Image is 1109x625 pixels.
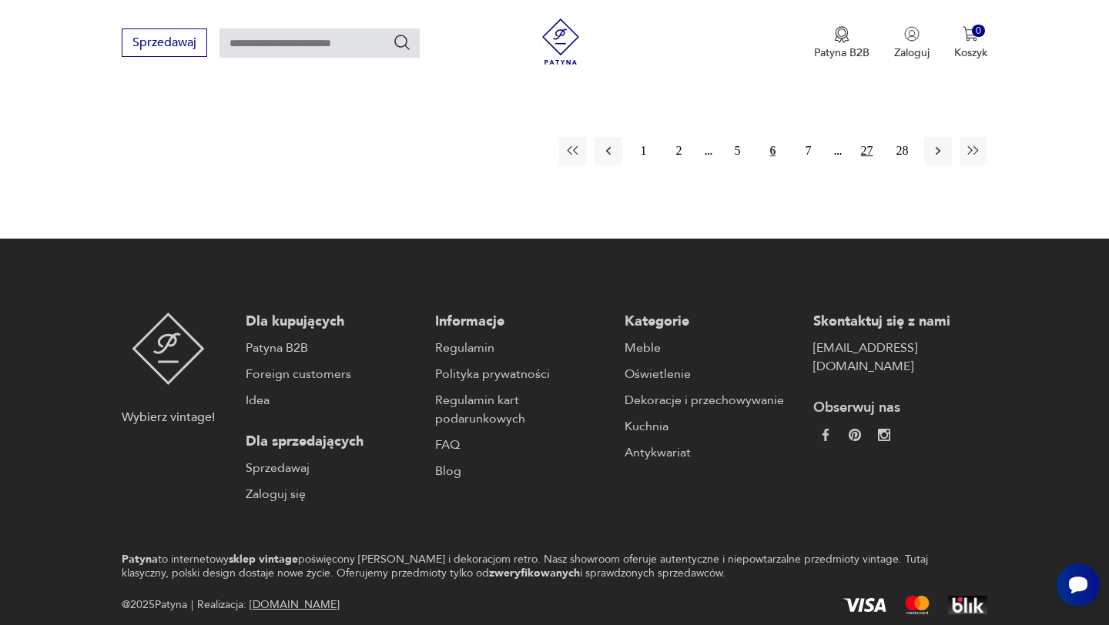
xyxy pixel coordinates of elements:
p: Wybierz vintage! [122,408,215,426]
p: Koszyk [954,45,987,60]
p: Patyna B2B [814,45,869,60]
strong: sklep vintage [229,552,298,567]
a: Regulamin [435,339,609,357]
a: [DOMAIN_NAME] [250,597,340,612]
div: | [191,596,193,614]
p: Kategorie [625,312,799,331]
a: Antykwariat [625,443,799,462]
img: Ikonka użytkownika [904,26,920,42]
a: Sprzedawaj [122,38,207,49]
span: Realizacja: [197,596,340,614]
a: Foreign customers [246,365,420,383]
a: Zaloguj się [246,485,420,503]
button: 28 [889,137,916,165]
strong: Patyna [122,552,158,567]
button: Szukaj [393,33,411,52]
button: 5 [724,137,752,165]
a: FAQ [435,436,609,454]
a: Idea [246,391,420,409]
a: Sprzedawaj [246,459,420,477]
p: Skontaktuj się z nami [813,312,987,331]
div: 0 [972,25,985,38]
strong: zweryfikowanych [489,566,580,580]
a: [EMAIL_ADDRESS][DOMAIN_NAME] [813,339,987,376]
a: Blog [435,462,609,480]
button: 27 [853,137,881,165]
img: Visa [843,598,886,612]
a: Polityka prywatności [435,365,609,383]
button: 0Koszyk [954,26,987,60]
button: 2 [665,137,693,165]
a: Oświetlenie [625,365,799,383]
img: BLIK [948,596,987,614]
a: Dekoracje i przechowywanie [625,391,799,409]
a: Kuchnia [625,417,799,436]
button: Zaloguj [894,26,930,60]
img: da9060093f698e4c3cedc1453eec5031.webp [819,429,832,441]
p: Zaloguj [894,45,930,60]
img: c2fd9cf7f39615d9d6839a72ae8e59e5.webp [878,429,890,441]
iframe: Smartsupp widget button [1057,563,1100,607]
a: Regulamin kart podarunkowych [435,391,609,428]
button: 6 [759,137,787,165]
a: Meble [625,339,799,357]
img: Patyna - sklep z meblami i dekoracjami vintage [132,312,205,385]
p: Informacje [435,312,609,331]
img: 37d27d81a828e637adc9f9cb2e3d3a8a.webp [849,429,861,441]
span: @ 2025 Patyna [122,596,187,614]
img: Ikona koszyka [963,26,978,42]
button: Patyna B2B [814,26,869,60]
button: 7 [795,137,823,165]
button: 1 [630,137,658,165]
p: to internetowy poświęcony [PERSON_NAME] i dekoracjom retro. Nasz showroom oferuje autentyczne i n... [122,553,933,580]
img: Patyna - sklep z meblami i dekoracjami vintage [538,18,584,65]
button: Sprzedawaj [122,28,207,57]
p: Dla kupujących [246,312,420,331]
img: Ikona medalu [834,26,849,43]
p: Dla sprzedających [246,433,420,451]
img: Mastercard [905,596,930,614]
p: Obserwuj nas [813,399,987,417]
a: Patyna B2B [246,339,420,357]
a: Ikona medaluPatyna B2B [814,26,869,60]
